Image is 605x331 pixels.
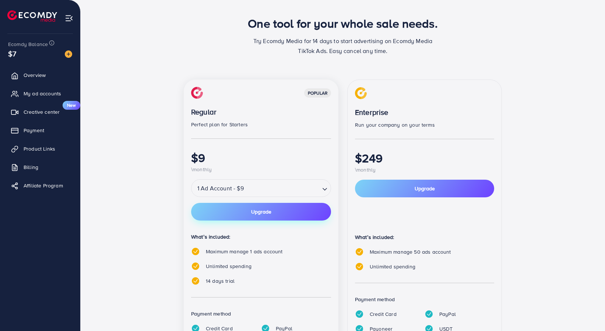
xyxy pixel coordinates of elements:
[246,182,319,195] input: Search for option
[425,310,433,318] img: tick
[24,71,46,79] span: Overview
[24,90,61,97] span: My ad accounts
[196,182,245,195] span: 1 Ad Account - $9
[370,248,451,256] span: Maximum manage 50 ads account
[24,145,55,152] span: Product Links
[355,262,364,271] img: tick
[8,48,16,59] span: $7
[355,120,494,129] p: Run your company on your terms
[191,108,331,116] p: Regular
[24,182,63,189] span: Affiliate Program
[63,101,80,110] span: New
[206,263,252,270] span: Unlimited spending
[355,310,364,318] img: tick
[191,203,331,221] button: Upgrade
[355,151,494,165] h1: $249
[7,10,57,22] img: logo
[191,166,212,173] span: \monthly
[191,87,203,99] img: img
[355,180,494,197] button: Upgrade
[24,108,60,116] span: Creative center
[6,141,75,156] a: Product Links
[355,87,367,99] img: img
[191,262,200,271] img: tick
[355,233,494,242] p: What’s included:
[6,68,75,82] a: Overview
[65,14,73,22] img: menu
[574,298,599,325] iframe: Chat
[248,16,438,30] h1: One tool for your whole sale needs.
[251,209,271,214] span: Upgrade
[415,185,435,192] span: Upgrade
[355,295,494,304] p: Payment method
[439,310,456,318] p: PayPal
[65,50,72,58] img: image
[191,179,331,197] div: Search for option
[24,163,38,171] span: Billing
[251,36,435,56] p: Try Ecomdy Media for 14 days to start advertising on Ecomdy Media TikTok Ads. Easy cancel any time.
[6,160,75,175] a: Billing
[6,86,75,101] a: My ad accounts
[355,166,376,173] span: \monthly
[191,277,200,285] img: tick
[191,232,331,241] p: What’s included:
[8,41,48,48] span: Ecomdy Balance
[304,88,331,98] div: popular
[370,263,415,270] span: Unlimited spending
[24,127,44,134] span: Payment
[355,108,494,117] p: Enterprise
[206,277,235,285] span: 14 days trial
[370,310,397,318] p: Credit Card
[191,120,331,129] p: Perfect plan for Starters
[206,248,282,255] span: Maximum manage 1 ads account
[6,105,75,119] a: Creative centerNew
[355,247,364,256] img: tick
[191,151,331,165] h1: $9
[6,178,75,193] a: Affiliate Program
[191,247,200,256] img: tick
[191,309,331,318] p: Payment method
[6,123,75,138] a: Payment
